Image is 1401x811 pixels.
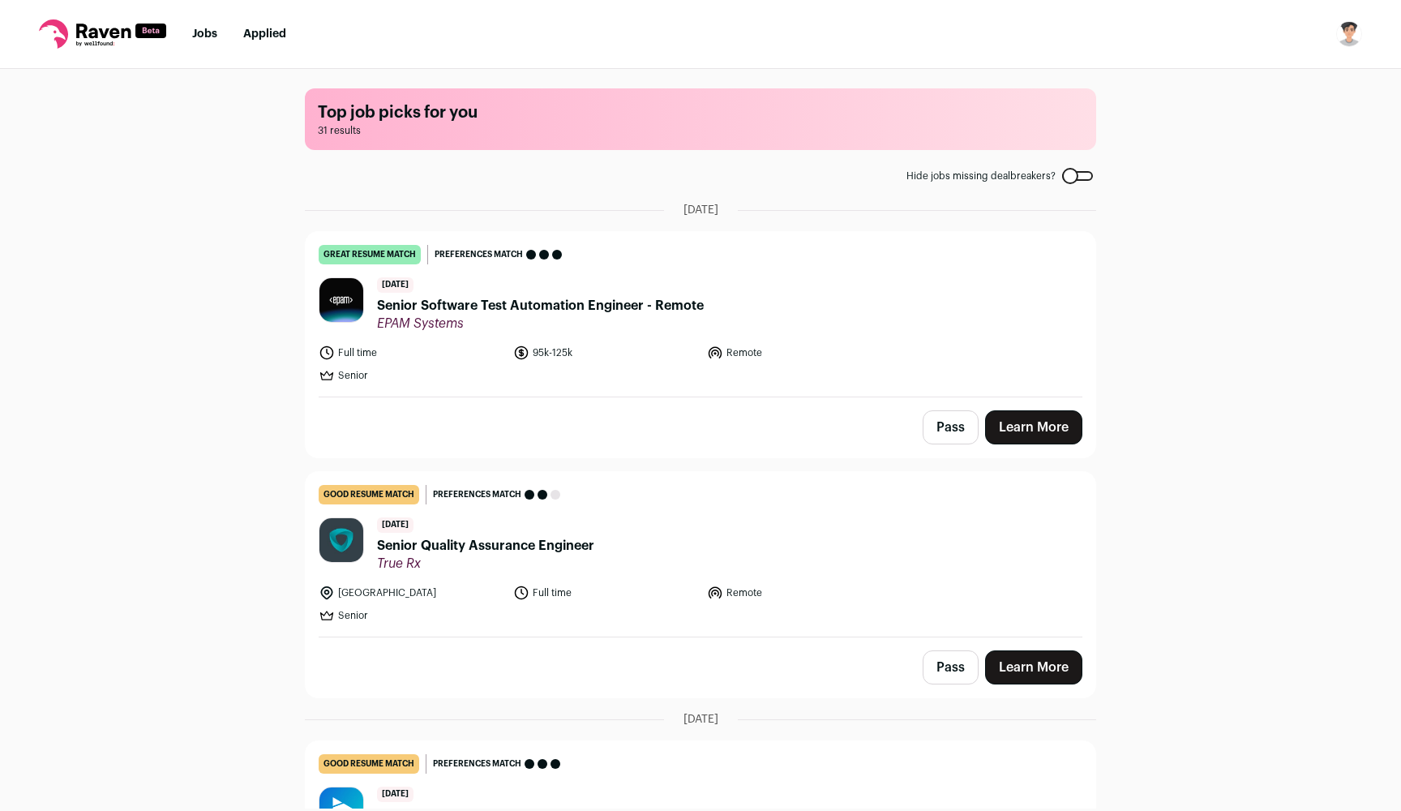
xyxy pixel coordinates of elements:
div: great resume match [319,245,421,264]
span: Preferences match [435,247,523,263]
span: [DATE] [377,517,413,533]
button: Pass [923,410,979,444]
span: [DATE] [683,711,718,727]
span: Hide jobs missing dealbreakers? [906,169,1056,182]
div: good resume match [319,485,419,504]
span: True Rx [377,556,594,572]
li: Senior [319,607,503,624]
img: fdd0f84e7f4b51542101d030817cf4eeed7c75b09c91bf019cff159b0ae8b05b.jpg [319,518,363,562]
img: 14478034-medium_jpg [1336,21,1362,47]
span: EPAM Systems [377,315,704,332]
span: [DATE] [377,277,413,293]
a: Applied [243,28,286,40]
button: Open dropdown [1336,21,1362,47]
li: 95k-125k [513,345,698,361]
a: good resume match Preferences match [DATE] Senior Quality Assurance Engineer True Rx [GEOGRAPHIC_... [306,472,1095,637]
img: 3d6f845862ac904a07011a147503c724edca20cf52d9df8df03dc9299e38d3bd.jpg [319,278,363,322]
a: Learn More [985,650,1082,684]
li: Senior [319,367,503,384]
li: Remote [707,345,892,361]
span: 31 results [318,124,1083,137]
span: Senior Software Test Automation Engineer - Remote [377,296,704,315]
h1: Top job picks for you [318,101,1083,124]
span: [DATE] [377,787,413,802]
span: Preferences match [433,487,521,503]
li: Full time [513,585,698,601]
a: great resume match Preferences match [DATE] Senior Software Test Automation Engineer - Remote EPA... [306,232,1095,397]
span: [DATE] [683,202,718,218]
li: Full time [319,345,503,361]
a: Jobs [192,28,217,40]
li: [GEOGRAPHIC_DATA] [319,585,503,601]
span: Preferences match [433,756,521,772]
a: Learn More [985,410,1082,444]
div: good resume match [319,754,419,774]
button: Pass [923,650,979,684]
li: Remote [707,585,892,601]
span: Senior Quality Assurance Engineer [377,536,594,556]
